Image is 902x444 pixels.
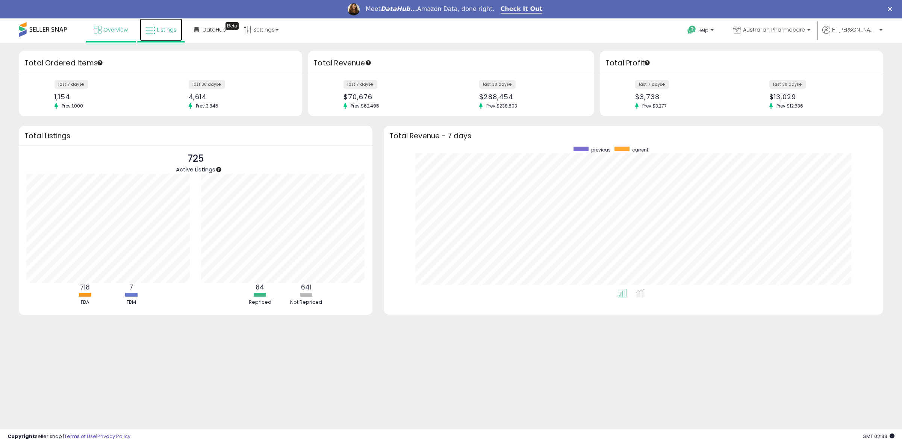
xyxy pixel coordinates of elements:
h3: Total Revenue - 7 days [389,133,878,139]
div: $288,454 [479,93,581,101]
h3: Total Ordered Items [24,58,297,68]
span: current [632,147,648,153]
div: $13,029 [769,93,870,101]
a: Listings [140,18,182,41]
h3: Total Revenue [313,58,589,68]
div: 4,614 [189,93,289,101]
p: 725 [176,152,215,166]
a: Settings [238,18,284,41]
div: $70,676 [344,93,445,101]
label: last 30 days [479,80,516,89]
div: Tooltip anchor [215,166,222,173]
a: Overview [88,18,133,41]
label: last 7 days [344,80,377,89]
div: Close [888,7,895,11]
span: Prev: 1,000 [58,103,87,109]
span: previous [591,147,611,153]
h3: Total Profit [605,58,878,68]
span: Hi [PERSON_NAME] [832,26,877,33]
div: 1,154 [54,93,155,101]
div: FBM [109,299,154,306]
span: Australian Pharmacare [743,26,805,33]
span: DataHub [203,26,226,33]
label: last 7 days [635,80,669,89]
img: Profile image for Georgie [348,3,360,15]
div: $3,738 [635,93,736,101]
h3: Total Listings [24,133,367,139]
b: 641 [301,283,312,292]
label: last 7 days [54,80,88,89]
a: DataHub [189,18,232,41]
b: 718 [80,283,90,292]
span: Prev: $3,277 [639,103,670,109]
i: DataHub... [381,5,417,12]
a: Hi [PERSON_NAME] [822,26,882,43]
span: Prev: 3,845 [192,103,222,109]
span: Prev: $238,803 [483,103,521,109]
a: Help [681,20,721,43]
span: Active Listings [176,165,215,173]
b: 84 [256,283,264,292]
a: Australian Pharmacare [728,18,816,43]
div: Not Repriced [284,299,329,306]
span: Overview [103,26,128,33]
div: Tooltip anchor [97,59,103,66]
a: Check It Out [501,5,543,14]
div: Tooltip anchor [365,59,372,66]
span: Prev: $62,495 [347,103,383,109]
div: Tooltip anchor [644,59,651,66]
i: Get Help [687,25,696,35]
label: last 30 days [189,80,225,89]
b: 7 [129,283,133,292]
span: Prev: $12,636 [773,103,807,109]
div: Tooltip anchor [225,22,239,30]
div: Meet Amazon Data, done right. [366,5,495,13]
div: FBA [62,299,107,306]
span: Listings [157,26,177,33]
div: Repriced [238,299,283,306]
span: Help [698,27,708,33]
label: last 30 days [769,80,806,89]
